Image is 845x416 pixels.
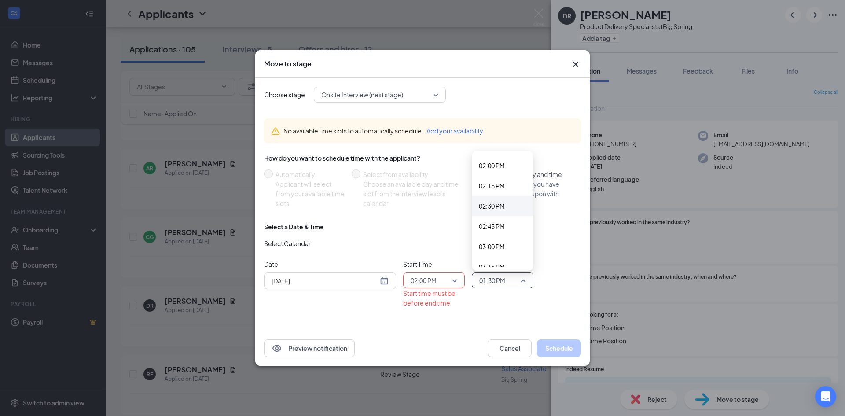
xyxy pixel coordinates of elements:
button: EyePreview notification [264,339,355,357]
span: Start Time [403,259,465,269]
div: Select from availability [363,169,467,179]
span: 01:30 PM [479,274,505,287]
div: Choose an available day and time slot from the interview lead’s calendar [363,179,467,208]
button: Cancel [488,339,532,357]
span: 02:30 PM [479,201,505,211]
button: Close [570,59,581,70]
span: 02:00 PM [411,274,437,287]
div: How do you want to schedule time with the applicant? [264,154,581,162]
span: 02:15 PM [479,181,505,191]
span: Onsite Interview (next stage) [321,88,403,101]
div: No available time slots to automatically schedule. [283,126,574,136]
div: Select a Date & Time [264,222,324,231]
span: 02:00 PM [479,161,505,170]
span: Date [264,259,396,269]
button: Schedule [537,339,581,357]
span: Select Calendar [264,239,311,248]
span: 02:45 PM [479,221,505,231]
svg: Cross [570,59,581,70]
button: Add your availability [426,126,483,136]
div: Automatically [276,169,345,179]
span: 03:00 PM [479,242,505,251]
svg: Eye [272,343,282,353]
div: Start time must be before end time [403,288,465,308]
span: 03:15 PM [479,262,505,272]
svg: Warning [271,127,280,136]
input: Aug 28, 2025 [272,276,378,286]
span: Choose stage: [264,90,307,99]
div: Open Intercom Messenger [815,386,836,407]
div: Applicant will select from your available time slots [276,179,345,208]
h3: Move to stage [264,59,312,69]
